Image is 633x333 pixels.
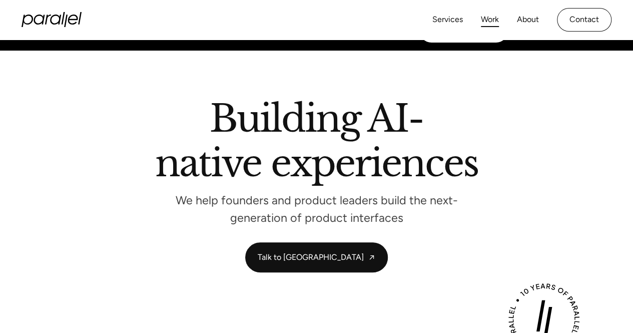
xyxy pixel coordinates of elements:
[432,13,463,27] a: Services
[557,8,611,32] a: Contact
[22,12,82,27] a: home
[481,13,499,27] a: Work
[517,13,539,27] a: About
[52,101,582,185] h2: Building AI-native experiences
[167,196,467,222] p: We help founders and product leaders build the next-generation of product interfaces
